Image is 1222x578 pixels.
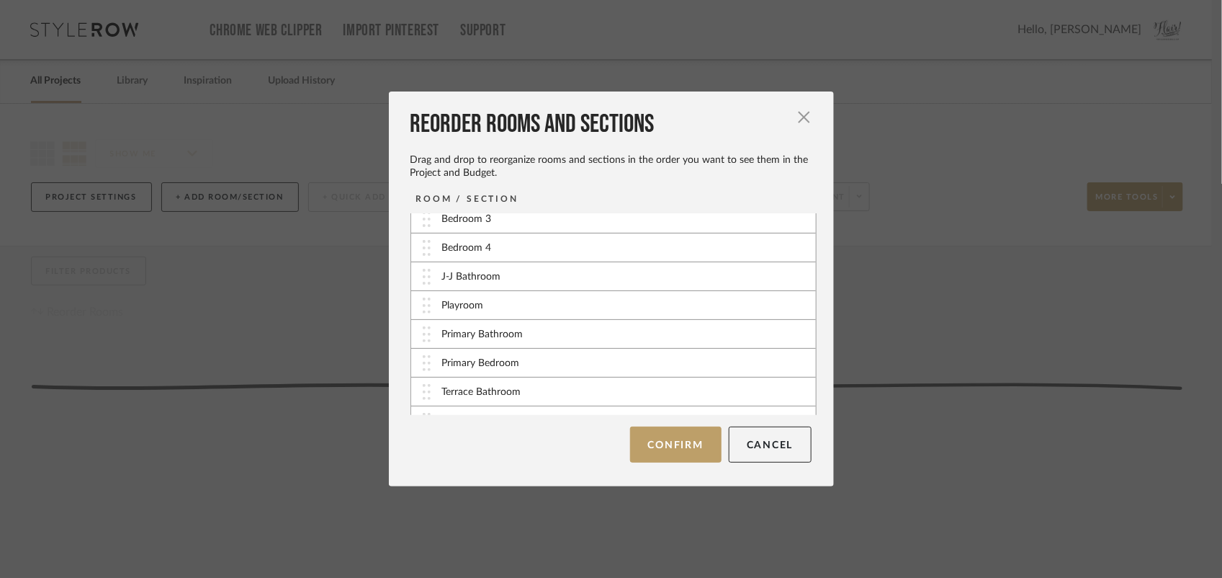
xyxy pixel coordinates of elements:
img: vertical-grip.svg [423,413,431,429]
div: Primary Bedroom [442,356,520,371]
div: Terrace Exercise Room [442,414,542,429]
div: ROOM / SECTION [416,192,518,206]
img: vertical-grip.svg [423,384,431,400]
button: Confirm [630,427,722,463]
div: Drag and drop to reorganize rooms and sections in the order you want to see them in the Project a... [410,154,812,179]
img: vertical-grip.svg [423,298,431,314]
div: Bedroom 3 [442,212,492,227]
img: vertical-grip.svg [423,240,431,256]
button: Cancel [729,427,812,463]
div: J-J Bathroom [442,270,501,285]
div: Terrace Bathroom [442,385,521,400]
img: vertical-grip.svg [423,326,431,342]
img: vertical-grip.svg [423,211,431,227]
button: Close [790,103,819,132]
div: Bedroom 4 [442,241,492,256]
div: Primary Bathroom [442,327,524,342]
img: vertical-grip.svg [423,355,431,371]
img: vertical-grip.svg [423,269,431,285]
div: Playroom [442,298,484,314]
div: Reorder Rooms and Sections [410,109,812,141]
